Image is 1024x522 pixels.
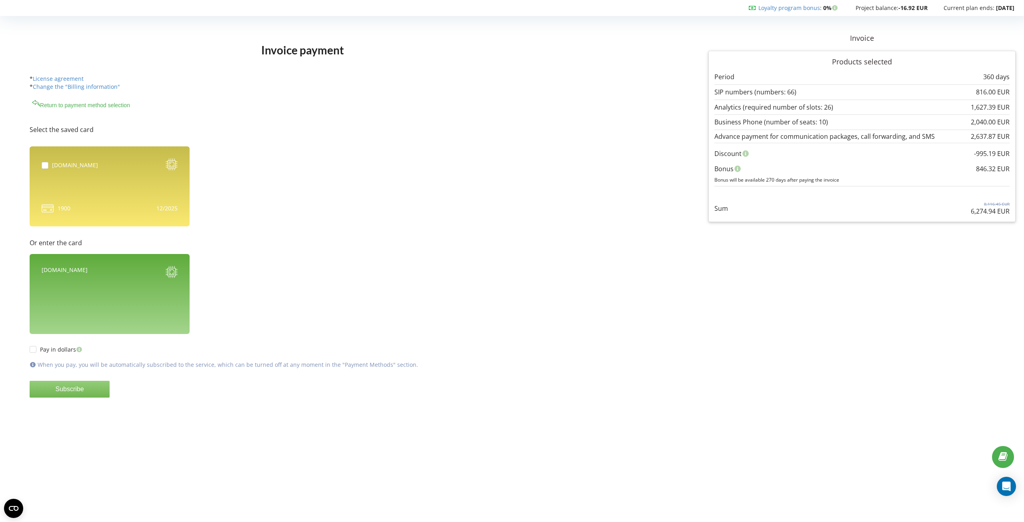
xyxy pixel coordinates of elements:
iframe: Secure card payment input frame [42,314,178,322]
p: Period [714,72,734,82]
a: License agreement [33,75,84,82]
p: Invoice [708,33,1016,44]
p: 1,627.39 EUR [971,103,1010,112]
span: 1900 [58,204,70,212]
p: 816.00 EUR [976,88,1010,97]
strong: 0% [823,4,840,12]
p: Or enter the card [30,238,655,248]
button: Open CMP widget [4,499,23,518]
p: 8,116.45 EUR [971,201,1010,207]
div: 2,637.87 EUR [971,133,1010,140]
div: Bonus [714,161,1010,176]
div: -995.19 EUR [974,146,1010,161]
a: Loyalty program bonus [758,4,820,12]
p: When you pay, you will be automatically subscribed to the service, which can be turned off at any... [38,361,418,369]
h1: Invoice payment [30,43,575,57]
p: 2,040.00 EUR [971,118,1010,127]
p: Products selected [714,57,1010,67]
div: Open Intercom Messenger [997,477,1016,496]
div: Discount [714,146,1010,161]
p: 6,274.94 EUR [971,207,1010,216]
div: [DOMAIN_NAME] [42,266,88,280]
span: : [758,4,822,12]
p: Analytics (required number of slots: 26) [714,103,833,112]
a: Change the "Billing information" [33,83,120,90]
div: 846.32 EUR [976,161,1010,176]
span: Project balance: [856,4,898,12]
p: SIP numbers (numbers: 66) [714,88,796,97]
p: Business Phone (number of seats: 10) [714,118,828,127]
p: Sum [714,204,728,213]
button: Subscribe [30,381,110,398]
label: Pay in dollars [30,346,84,353]
div: Advance payment for communication packages, call forwarding, and SMS [714,133,1010,140]
p: 360 days [983,72,1010,82]
strong: [DATE] [996,4,1014,12]
div: 12/2025 [156,204,178,212]
p: Bonus will be available 270 days after paying the invoice [714,176,1010,183]
p: Select the saved card [30,125,655,134]
strong: -16.92 EUR [898,4,928,12]
div: [DOMAIN_NAME] [52,161,98,169]
span: Current plan ends: [944,4,994,12]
